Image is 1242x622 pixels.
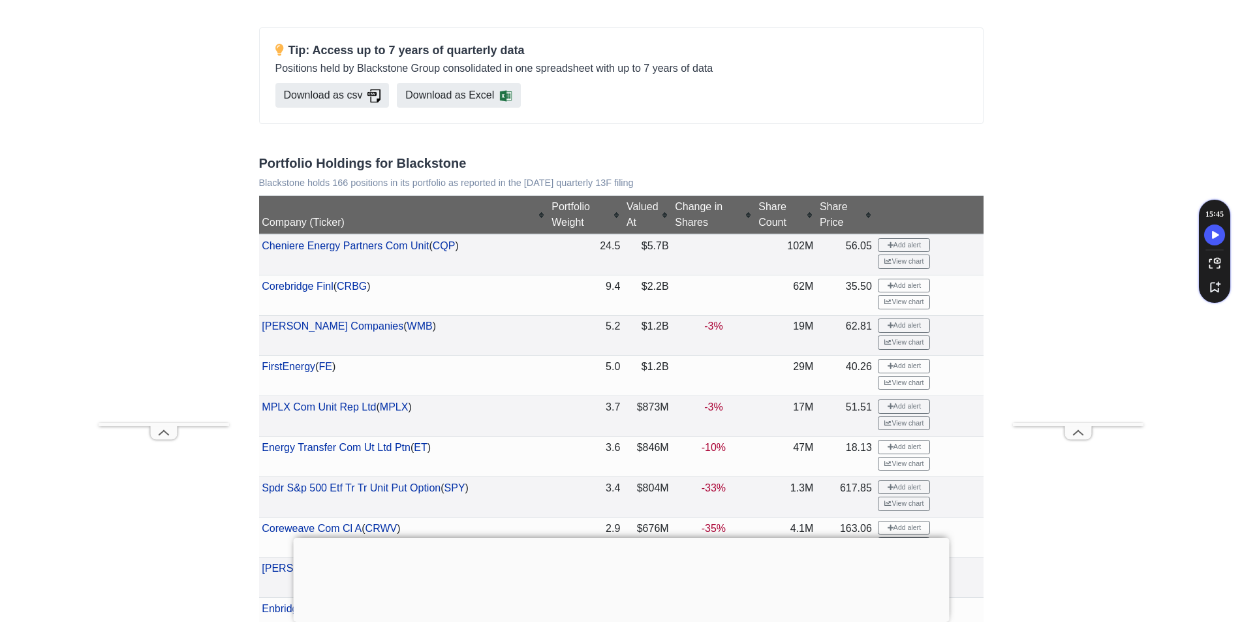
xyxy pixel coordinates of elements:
[623,234,672,275] td: $5.7B
[548,517,623,557] td: 2.9
[878,335,930,350] a: View chart
[623,517,672,557] td: $676M
[878,399,930,414] button: Add alert
[262,563,437,574] a: [PERSON_NAME] Holdings Com Shs
[259,155,984,171] h3: Portfolio Holdings for Blackstone
[293,538,949,619] iframe: Advertisement
[275,61,967,76] p: Positions held by Blackstone Group consolidated in one spreadsheet with up to 7 years of data
[275,44,967,58] h4: Tip: Access up to 7 years of quarterly data
[816,196,875,234] th: Share Price: No sort applied, activate to apply an ascending sort
[878,416,930,431] a: View chart
[548,437,623,477] td: 3.6
[755,517,816,557] td: 4.1M
[623,396,672,437] td: $873M
[755,315,816,356] td: 19M
[262,320,403,332] a: [PERSON_NAME] Companies
[816,517,875,557] td: 163.06
[259,437,549,477] td: ( )
[675,199,752,230] div: Change in Shares
[262,603,303,614] a: Enbridge
[548,315,623,356] td: 5.2
[318,361,332,372] a: FE
[262,281,333,292] a: Corebridge Finl
[704,320,722,332] span: -3%
[259,234,549,275] td: ( )
[259,315,549,356] td: ( )
[407,320,433,332] a: WMB
[623,437,672,477] td: $846M
[259,356,549,396] td: ( )
[878,319,930,333] button: Add alert
[878,238,930,253] button: Add alert
[380,401,409,412] a: MPLX
[262,361,315,372] a: FirstEnergy
[755,196,816,234] th: Share Count: No sort applied, activate to apply an ascending sort
[878,359,930,373] button: Add alert
[397,83,521,108] a: Download as Excel
[1013,31,1143,423] iframe: Advertisement
[623,356,672,396] td: $1.2B
[548,275,623,315] td: 9.4
[878,255,930,269] a: View chart
[365,523,397,534] a: CRWV
[702,482,726,493] span: -33%
[623,196,672,234] th: Valued At: No sort applied, activate to apply an ascending sort
[878,457,930,471] a: View chart
[548,396,623,437] td: 3.7
[755,356,816,396] td: 29M
[702,442,726,453] span: -10%
[262,442,411,453] a: Energy Transfer Com Ut Ltd Ptn
[259,396,549,437] td: ( )
[878,279,930,293] button: Add alert
[816,356,875,396] td: 40.26
[337,281,367,292] a: CRBG
[548,196,623,234] th: Portfolio Weight: No sort applied, activate to apply an ascending sort
[627,199,669,230] div: Valued At
[275,83,389,108] a: Download as csv
[259,557,549,598] td: ( )
[755,275,816,315] td: 62M
[755,234,816,275] td: 102M
[875,196,984,234] th: : No sort applied, sorting is disabled
[816,476,875,517] td: 617.85
[623,315,672,356] td: $1.2B
[755,476,816,517] td: 1.3M
[816,315,875,356] td: 62.81
[672,196,755,234] th: Change in Shares: No sort applied, activate to apply an ascending sort
[816,234,875,275] td: 56.05
[262,240,429,251] a: Cheniere Energy Partners Com Unit
[816,275,875,315] td: 35.50
[816,396,875,437] td: 51.51
[262,523,362,534] a: Coreweave Com Cl A
[878,376,930,390] a: View chart
[414,442,427,453] a: ET
[259,517,549,557] td: ( )
[878,440,930,454] button: Add alert
[259,476,549,517] td: ( )
[816,437,875,477] td: 18.13
[99,31,229,423] iframe: Advertisement
[367,89,380,102] img: Download consolidated filings csv
[702,523,726,534] span: -35%
[755,396,816,437] td: 17M
[262,482,441,493] a: Spdr S&p 500 Etf Tr Tr Unit Put Option
[262,401,376,412] a: MPLX Com Unit Rep Ltd
[623,275,672,315] td: $2.2B
[262,215,545,230] div: Company (Ticker)
[820,199,872,230] div: Share Price
[758,199,813,230] div: Share Count
[548,234,623,275] td: 24.5
[259,178,984,189] p: Blackstone holds 166 positions in its portfolio as reported in the [DATE] quarterly 13F filing
[755,437,816,477] td: 47M
[259,275,549,315] td: ( )
[878,480,930,495] button: Add alert
[259,196,549,234] th: Company (Ticker): No sort applied, activate to apply an ascending sort
[548,476,623,517] td: 3.4
[433,240,456,251] a: CQP
[548,356,623,396] td: 5.0
[444,482,465,493] a: SPY
[704,401,722,412] span: -3%
[551,199,620,230] div: Portfolio Weight
[878,295,930,309] a: View chart
[878,497,930,511] a: View chart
